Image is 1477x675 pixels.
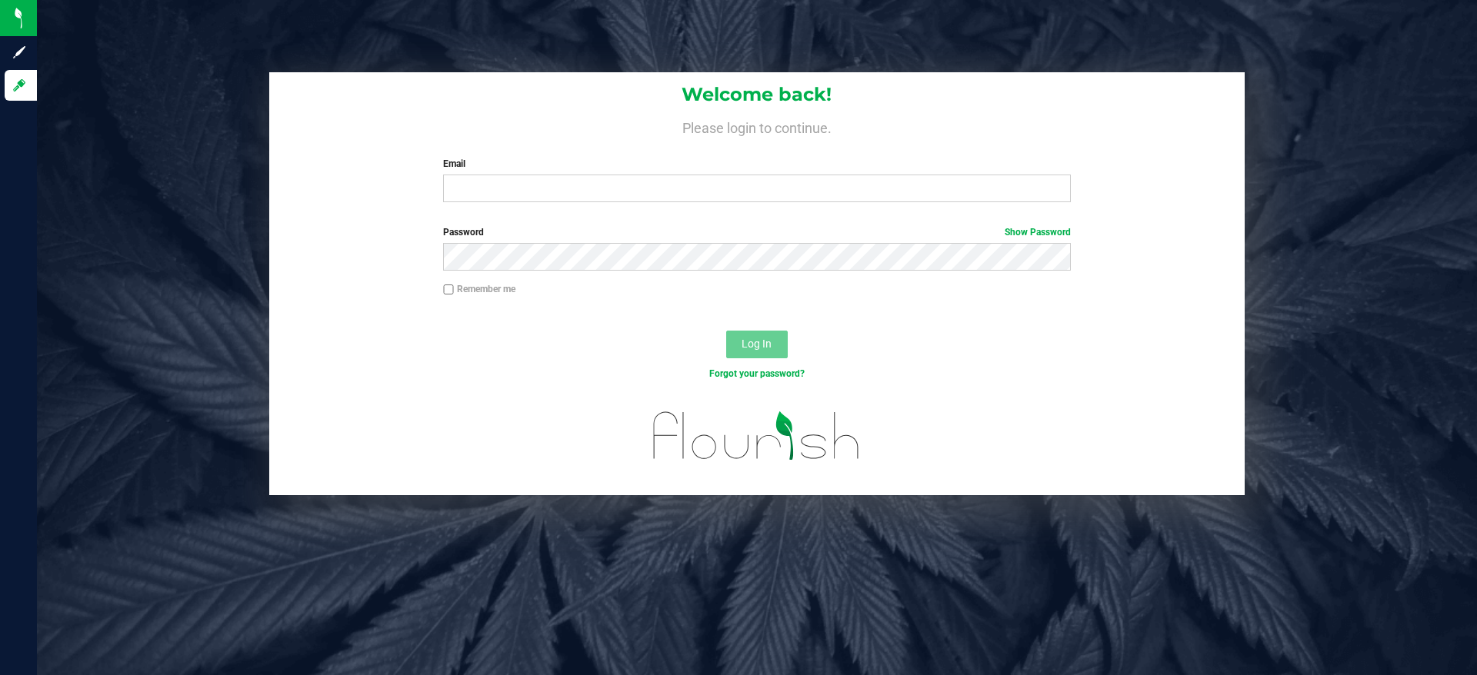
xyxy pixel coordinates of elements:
[635,397,879,475] img: flourish_logo.svg
[12,45,27,60] inline-svg: Sign up
[269,85,1245,105] h1: Welcome back!
[269,117,1245,135] h4: Please login to continue.
[726,331,788,358] button: Log In
[12,78,27,93] inline-svg: Log in
[443,227,484,238] span: Password
[709,368,805,379] a: Forgot your password?
[443,157,1070,171] label: Email
[742,337,772,350] span: Log In
[1005,227,1071,238] a: Show Password
[443,282,515,296] label: Remember me
[443,284,454,295] input: Remember me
